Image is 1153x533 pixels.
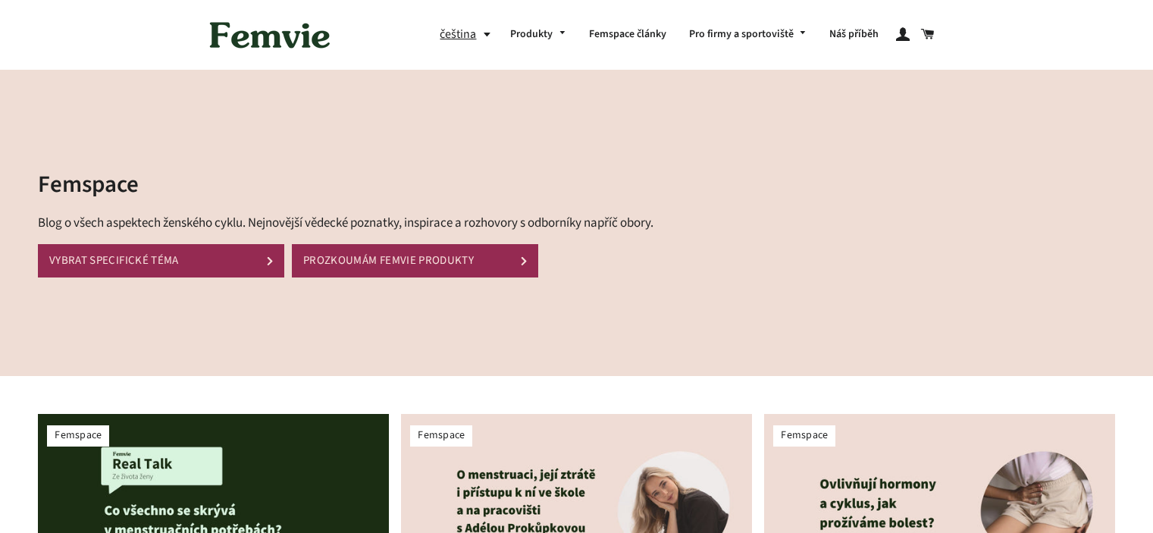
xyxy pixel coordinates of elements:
a: PROZKOUMÁM FEMVIE PRODUKTY [292,244,538,277]
button: čeština [440,24,499,45]
a: VYBRAT SPECIFICKÉ TÉMA [38,244,284,277]
a: Femspace [418,428,465,443]
h2: Femspace [38,168,671,201]
a: Pro firmy a sportoviště [678,15,819,55]
a: Femspace [781,428,828,443]
a: Femspace články [578,15,678,55]
a: Femspace [55,428,102,443]
p: Blog o všech aspektech ženského cyklu. Nejnovější vědecké poznatky, inspirace a rozhovory s odbor... [38,213,671,234]
a: Produkty [499,15,578,55]
a: Náš příběh [818,15,890,55]
img: Femvie [202,11,338,58]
